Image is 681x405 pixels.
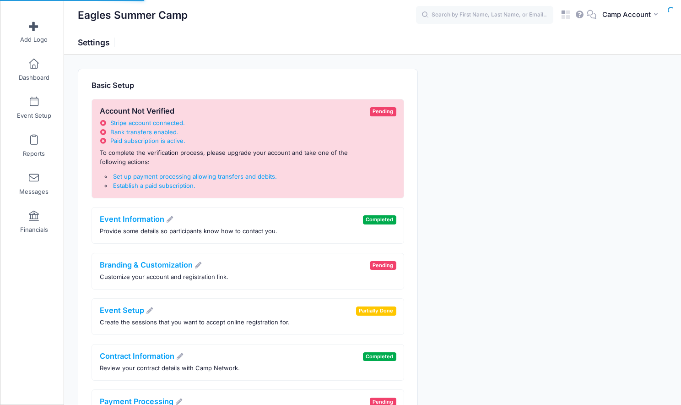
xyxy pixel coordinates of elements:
span: Completed [363,352,396,361]
h1: Eagles Summer Camp [78,5,188,26]
span: Set up payment processing allowing transfers and debits [113,173,275,180]
a: Stripe account connected. [100,119,185,126]
a: Event Information [100,214,174,224]
p: Review your contract details with Camp Network. [100,364,240,373]
a: Establish a paid subscription. [112,182,195,189]
span: Completed [363,215,396,224]
a: Set up payment processing allowing transfers and debits. [112,173,277,180]
h4: Basic Setup [92,81,404,90]
h1: Settings [78,38,118,47]
span: Bank transfers enabled [110,128,177,136]
input: Search by First Name, Last Name, or Email... [416,6,553,24]
a: Add Logo [12,16,56,48]
span: Event Setup [17,112,51,120]
a: Bank transfers enabled. [100,128,179,136]
h4: Account Not Verified [100,107,365,116]
span: Camp Account [602,10,651,20]
a: Event Setup [12,92,56,124]
a: Contract Information [100,351,184,361]
a: Messages [12,168,56,200]
a: Event Setup [100,306,154,315]
a: Branding & Customization [100,260,202,269]
span: Stripe account connected [110,119,183,126]
a: Financials [12,206,56,238]
span: Financials [20,226,48,234]
p: Create the sessions that you want to accept online registration for. [100,318,290,327]
button: Camp Account [596,5,667,26]
span: Partially Done [356,306,396,315]
span: Messages [19,188,49,196]
p: Provide some details so participants know how to contact you. [100,227,277,236]
p: To complete the verification process, please upgrade your account and take one of the following a... [100,148,365,166]
span: Dashboard [19,74,49,82]
span: Establish a paid subscription [113,182,194,189]
a: Paid subscription is active. [100,137,186,144]
span: Paid subscription is active [110,137,184,144]
p: Customize your account and registration link. [100,273,228,282]
a: Reports [12,130,56,162]
span: Reports [23,150,45,158]
span: Pending [370,261,396,270]
span: Add Logo [20,36,48,44]
span: Pending [370,107,396,116]
a: Dashboard [12,54,56,86]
